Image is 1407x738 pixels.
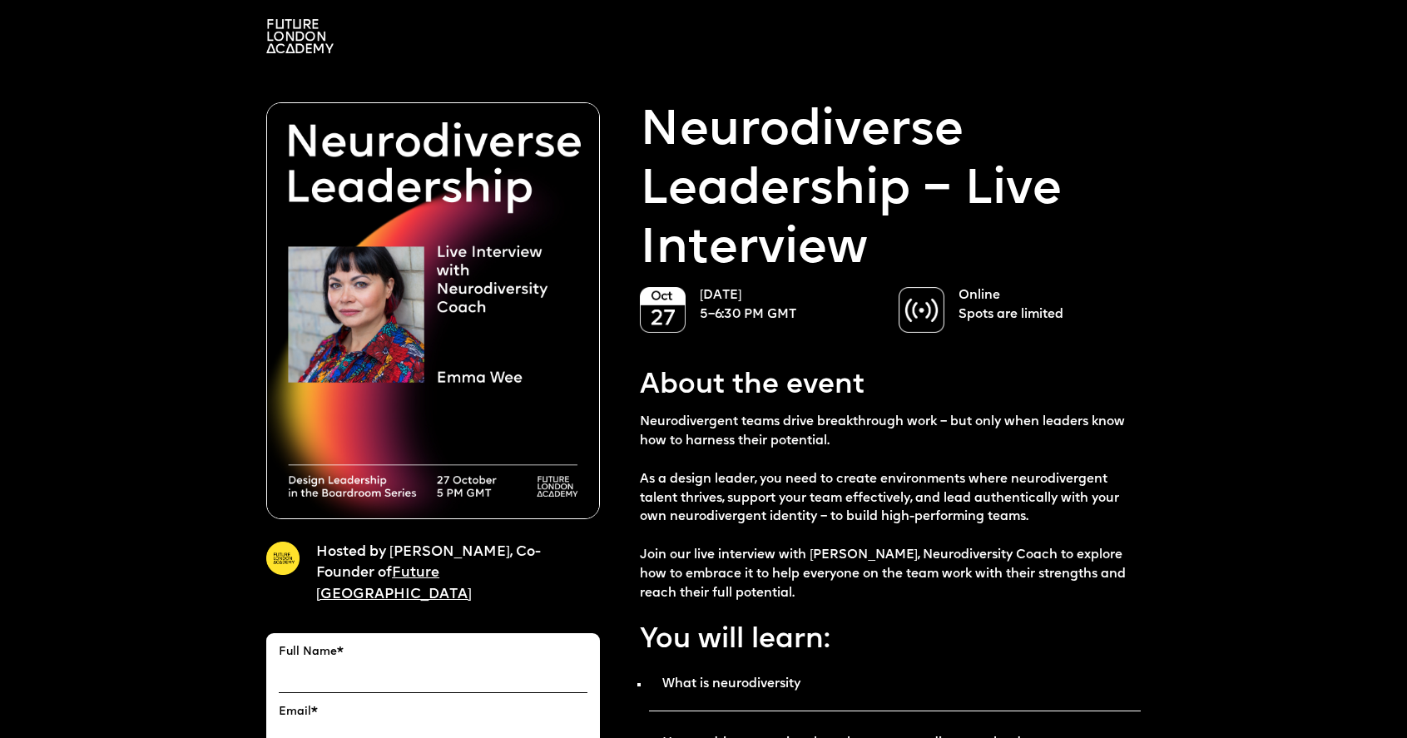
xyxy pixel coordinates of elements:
[266,19,334,53] img: A logo saying in 3 lines: Future London Academy
[316,566,472,601] a: Future [GEOGRAPHIC_DATA]
[279,646,587,659] label: Full Name
[640,621,1141,660] p: You will learn:
[700,287,882,325] p: [DATE] 5–6:30 PM GMT
[640,102,1141,280] p: Neurodiverse Leadership – Live Interview
[279,706,587,719] label: Email
[316,542,572,605] p: Hosted by [PERSON_NAME], Co-Founder of
[640,366,1141,405] p: About the event
[662,678,800,691] strong: What is neurodiversity
[266,542,300,575] img: A yellow circle with Future London Academy logo
[640,414,1141,603] p: Neurodivergent teams drive breakthrough work – but only when leaders know how to harness their po...
[959,287,1141,325] p: Online Spots are limited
